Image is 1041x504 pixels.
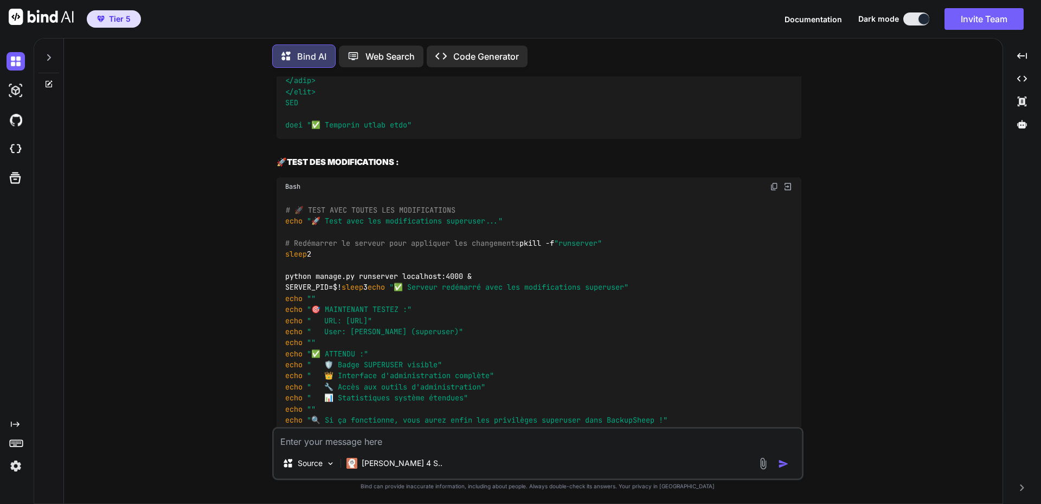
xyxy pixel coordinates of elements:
[9,9,74,25] img: Bind AI
[307,316,372,326] span: " URL: [URL]"
[7,140,25,158] img: cloudideIcon
[109,14,131,24] span: Tier 5
[307,327,463,336] span: " User: [PERSON_NAME] (superuser)"
[277,156,801,169] h2: 🚀
[7,111,25,129] img: githubDark
[7,52,25,71] img: darkChat
[778,458,789,469] img: icon
[453,50,519,63] p: Code Generator
[7,457,25,475] img: settings
[272,482,804,490] p: Bind can provide inaccurate information, including about people. Always double-check its answers....
[285,327,303,336] span: echo
[307,371,494,381] span: " 👑 Interface d'administration complète"
[285,415,303,425] span: echo
[858,14,899,24] span: Dark mode
[944,8,1024,30] button: Invite Team
[307,349,368,359] span: "✅ ATTENDU :"
[285,294,303,303] span: echo
[285,216,303,226] span: echo
[785,15,842,24] span: Documentation
[285,316,303,326] span: echo
[307,305,412,315] span: "🎯 MAINTENANT TESTEZ :"
[285,238,519,248] span: # Redémarrer le serveur pour appliquer les changements
[285,371,303,381] span: echo
[362,458,442,469] p: [PERSON_NAME] 4 S..
[285,305,303,315] span: echo
[307,404,316,414] span: ""
[285,182,300,191] span: Bash
[307,393,468,403] span: " 📊 Statistiques système étendues"
[365,50,415,63] p: Web Search
[285,349,303,359] span: echo
[326,459,335,468] img: Pick Models
[757,457,769,470] img: attachment
[785,14,842,25] button: Documentation
[287,157,399,167] strong: TEST DES MODIFICATIONS :
[389,283,628,292] span: "✅ Serveur redémarré avec les modifications superuser"
[285,382,303,392] span: echo
[307,338,316,348] span: ""
[285,393,303,403] span: echo
[783,182,793,192] img: Open in Browser
[307,360,442,369] span: " 🛡️ Badge SUPERUSER visible"
[770,182,779,191] img: copy
[285,360,303,369] span: echo
[554,238,602,248] span: "runserver"
[285,404,303,414] span: echo
[297,50,326,63] p: Bind AI
[285,250,307,259] span: sleep
[368,283,385,292] span: echo
[346,458,357,469] img: Claude 4 Sonnet
[7,81,25,100] img: darkAi-studio
[286,205,455,215] span: # 🚀 TEST AVEC TOUTES LES MODIFICATIONS
[97,16,105,22] img: premium
[307,216,503,226] span: "🚀 Test avec les modifications superuser..."
[285,205,667,448] code: pkill -f 2 python manage.py runserver localhost:4000 & SERVER_PID=$! 3
[285,338,303,348] span: echo
[307,415,667,425] span: "🔍 Si ça fonctionne, vous aurez enfin les privilèges superuser dans BackupSheep !"
[342,283,363,292] span: sleep
[307,382,485,392] span: " 🔧 Accès aux outils d'administration"
[87,10,141,28] button: premiumTier 5
[307,294,316,303] span: ""
[298,458,323,469] p: Source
